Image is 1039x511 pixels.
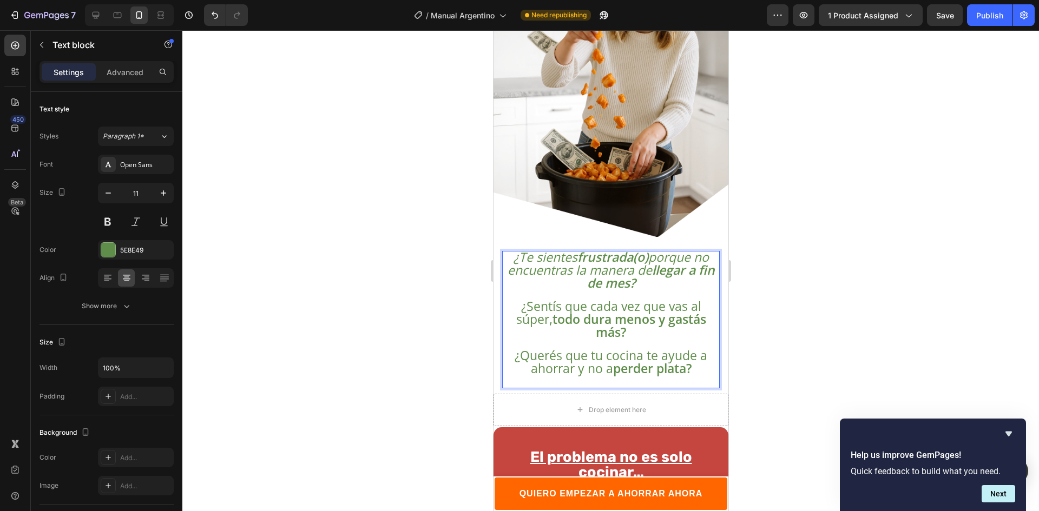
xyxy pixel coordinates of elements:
[40,481,58,490] div: Image
[103,131,144,141] span: Paragraph 1*
[10,115,26,124] div: 450
[71,9,76,22] p: 7
[40,104,69,114] div: Text style
[40,335,68,350] div: Size
[976,10,1003,21] div: Publish
[107,67,143,78] p: Advanced
[98,358,173,377] input: Auto
[54,67,84,78] p: Settings
[52,38,144,51] p: Text block
[40,160,53,169] div: Font
[4,4,81,26] button: 7
[819,4,923,26] button: 1 product assigned
[426,10,429,21] span: /
[82,301,132,311] div: Show more
[40,245,56,255] div: Color
[40,185,68,200] div: Size
[120,453,171,463] div: Add...
[967,4,1012,26] button: Publish
[431,10,495,21] span: Manual Argentino
[982,485,1015,502] button: Next question
[851,449,1015,462] h2: Help us improve GemPages!
[851,427,1015,502] div: Help us improve GemPages!
[40,391,64,401] div: Padding
[40,296,174,316] button: Show more
[8,198,26,207] div: Beta
[40,363,57,373] div: Width
[40,453,56,462] div: Color
[40,131,58,141] div: Styles
[40,271,70,286] div: Align
[851,466,1015,476] p: Quick feedback to build what you need.
[120,245,171,255] div: 5E8E49
[204,4,248,26] div: Undo/Redo
[120,160,171,170] div: Open Sans
[936,11,954,20] span: Save
[531,10,587,20] span: Need republishing
[927,4,963,26] button: Save
[494,30,728,511] iframe: Design area
[98,127,174,146] button: Paragraph 1*
[120,392,171,402] div: Add...
[828,10,898,21] span: 1 product assigned
[1002,427,1015,440] button: Hide survey
[120,481,171,491] div: Add...
[40,426,92,440] div: Background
